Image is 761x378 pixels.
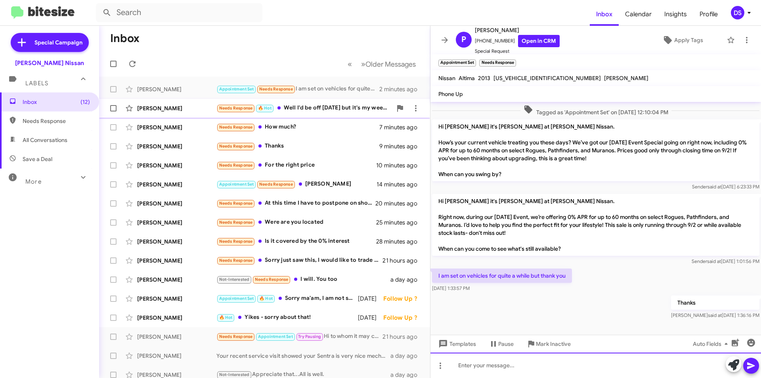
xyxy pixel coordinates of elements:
div: Is it covered by the 0% interest [216,237,376,246]
div: [PERSON_NAME] [137,180,216,188]
span: [PHONE_NUMBER] [475,35,560,47]
span: Phone Up [438,90,463,98]
span: Tagged as 'Appointment Set' on [DATE] 12:10:04 PM [520,105,671,116]
div: [PERSON_NAME] [137,104,216,112]
div: Your recent service visit showed your Sentra is very nice mechanically, we might be able to pay u... [216,352,390,360]
button: Previous [343,56,357,72]
h1: Inbox [110,32,140,45]
span: said at [707,258,721,264]
div: a day ago [390,352,424,360]
div: [PERSON_NAME] [137,295,216,303]
span: P [461,33,466,46]
div: [PERSON_NAME] [137,123,216,131]
span: Needs Response [23,117,90,125]
span: Appointment Set [219,296,254,301]
span: Nissan [438,75,455,82]
div: [PERSON_NAME] [137,314,216,322]
div: [PERSON_NAME] [137,238,216,246]
div: At this time I have to postpone on shopping for a new vehicle. I hope you understand [216,199,376,208]
div: [PERSON_NAME] [137,85,216,93]
div: [PERSON_NAME] [137,257,216,265]
div: [PERSON_NAME] [137,352,216,360]
span: Needs Response [255,277,289,282]
span: Needs Response [219,258,253,263]
div: [PERSON_NAME] Nissan [15,59,84,67]
div: [PERSON_NAME] [137,333,216,341]
a: Inbox [590,3,619,26]
span: Needs Response [259,86,293,92]
span: Special Request [475,47,560,55]
button: Mark Inactive [520,337,577,351]
div: [PERSON_NAME] [216,180,377,189]
div: I am set on vehicles for quite a while but thank you [216,84,379,94]
span: Save a Deal [23,155,52,163]
span: Sender [DATE] 1:01:56 PM [692,258,759,264]
div: Sorry just saw this, I would like to trade it in but I don't think I'll get much, I still owe 13 ... [216,256,382,265]
div: Hi to whom it may concern if this is [PERSON_NAME] just want to let you know I'm very disappoint ... [216,332,382,341]
span: Try Pausing [298,334,321,339]
div: [PERSON_NAME] [137,219,216,226]
button: DS [724,6,752,19]
span: 🔥 Hot [258,106,272,111]
nav: Page navigation example [343,56,421,72]
div: Follow Up ? [383,314,424,322]
div: Yikes - sorry about that! [216,313,358,322]
span: Needs Response [259,182,293,187]
span: [PERSON_NAME] [DATE] 1:36:16 PM [671,312,759,318]
button: Pause [482,337,520,351]
span: [PERSON_NAME] [475,25,560,35]
span: More [25,178,42,185]
span: Needs Response [219,125,253,130]
button: Apply Tags [642,33,723,47]
span: Mark Inactive [536,337,571,351]
span: Inbox [23,98,90,106]
div: [PERSON_NAME] [137,200,216,207]
span: Needs Response [219,220,253,225]
span: Appointment Set [258,334,293,339]
div: 20 minutes ago [376,200,424,207]
div: [DATE] [358,314,383,322]
span: Sender [DATE] 6:23:33 PM [692,184,759,190]
span: Special Campaign [34,38,82,46]
div: 21 hours ago [382,257,424,265]
div: 2 minutes ago [379,85,424,93]
div: For the right price [216,161,376,170]
div: Follow Up ? [383,295,424,303]
p: Hi [PERSON_NAME] it's [PERSON_NAME] at [PERSON_NAME] Nissan. How’s your current vehicle treating ... [432,119,759,181]
small: Appointment Set [438,59,476,67]
button: Templates [430,337,482,351]
div: 25 minutes ago [376,219,424,226]
span: Needs Response [219,201,253,206]
span: Needs Response [219,144,253,149]
span: Profile [693,3,724,26]
input: Search [96,3,262,22]
a: Special Campaign [11,33,89,52]
span: » [361,59,365,69]
div: 14 minutes ago [377,180,424,188]
span: Templates [437,337,476,351]
span: [DATE] 1:33:57 PM [432,285,470,291]
div: [PERSON_NAME] [137,276,216,284]
div: DS [731,6,744,19]
span: « [348,59,352,69]
span: said at [708,312,722,318]
span: Not-Interested [219,277,250,282]
div: 21 hours ago [382,333,424,341]
div: Were are you located [216,218,376,227]
div: [DATE] [358,295,383,303]
a: Insights [658,3,693,26]
span: Apply Tags [674,33,703,47]
span: Appointment Set [219,182,254,187]
span: Altima [459,75,475,82]
div: [PERSON_NAME] [137,142,216,150]
div: 9 minutes ago [379,142,424,150]
span: Not-Interested [219,372,250,377]
div: Sorry ma'am, I am not sure what you mean. It appears Jaiden my consultant forwarded an offer to y... [216,294,358,303]
div: How much? [216,123,379,132]
span: All Conversations [23,136,67,144]
button: Auto Fields [686,337,737,351]
span: said at [707,184,721,190]
span: Older Messages [365,60,416,69]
